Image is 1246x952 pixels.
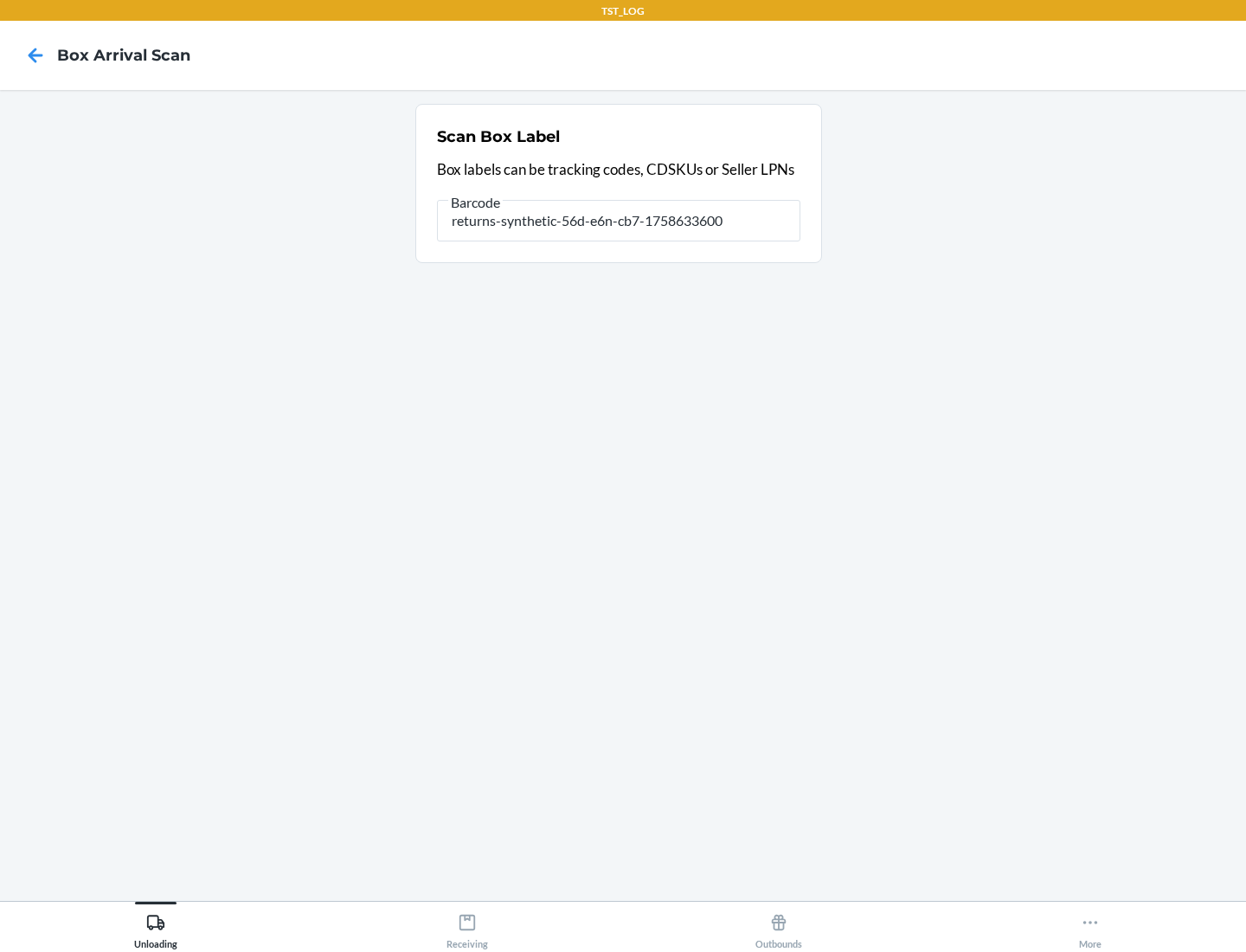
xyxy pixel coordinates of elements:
p: Box labels can be tracking codes, CDSKUs or Seller LPNs [437,158,800,181]
span: Barcode [448,194,503,211]
button: Receiving [311,902,623,949]
div: Receiving [446,906,488,949]
div: Unloading [134,906,177,949]
button: More [934,902,1246,949]
p: TST_LOG [601,3,645,19]
div: More [1079,906,1101,949]
h2: Scan Box Label [437,125,560,148]
button: Outbounds [623,902,934,949]
input: Barcode [437,200,800,241]
h4: Box Arrival Scan [57,44,190,67]
div: Outbounds [755,906,802,949]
